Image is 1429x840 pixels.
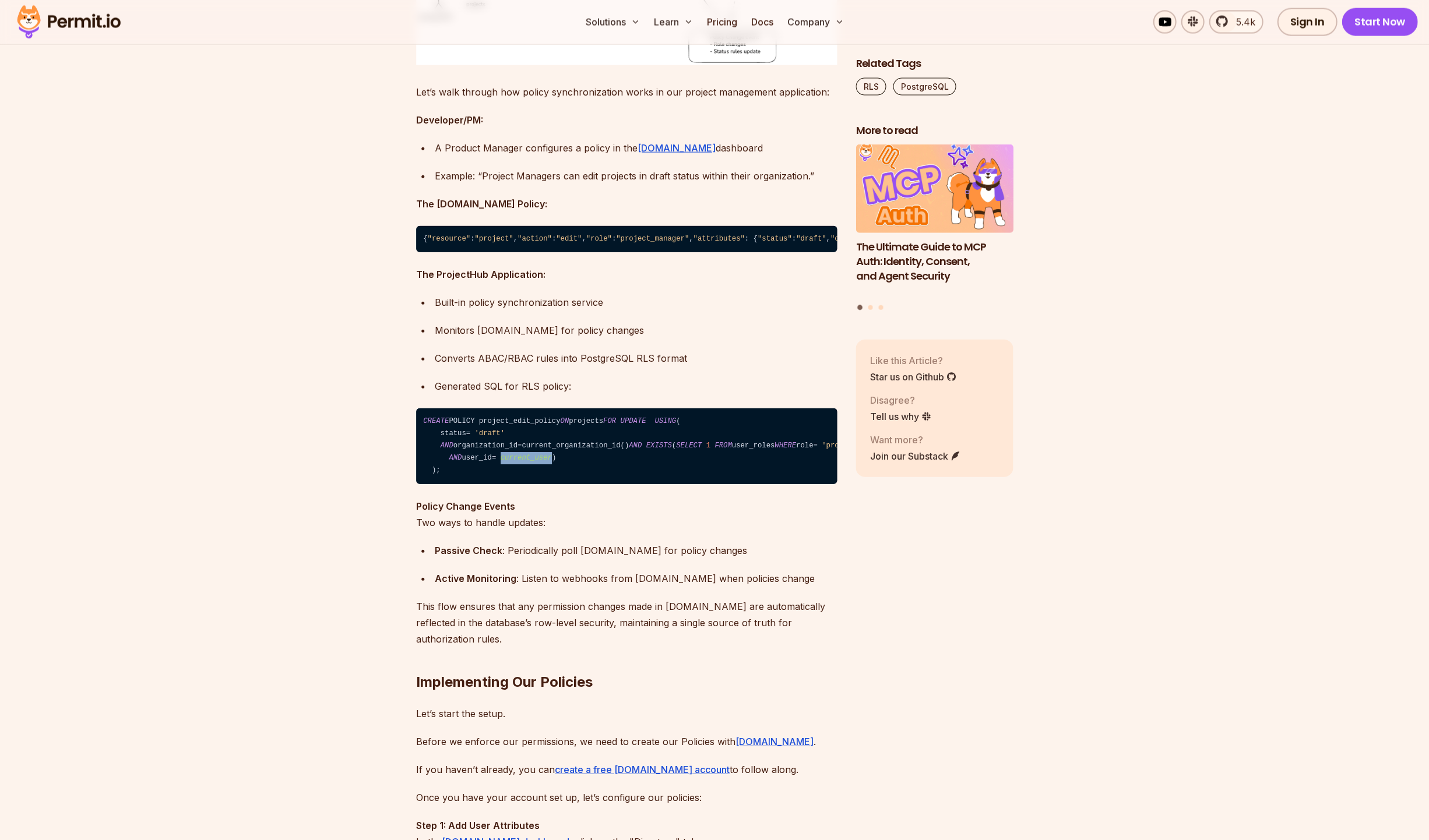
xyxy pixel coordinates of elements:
span: "organization_id" [830,235,903,243]
h2: Related Tags [856,56,1013,70]
span: AND [449,454,462,462]
span: USING [654,417,676,425]
strong: Step 1: Add User Attributes [416,820,540,831]
a: Tell us why [870,409,931,423]
img: Permit logo [12,2,126,42]
button: Company [783,10,849,34]
span: = [518,442,522,450]
div: Built-in policy synchronization service [435,294,837,310]
span: UPDATE [620,417,646,425]
div: Generated SQL for RLS policy: [435,378,837,394]
a: Join our Substack [870,449,960,463]
a: [DOMAIN_NAME] [638,142,716,154]
button: Go to slide 3 [878,305,883,309]
span: AND [629,442,642,450]
button: Solutions [581,10,645,34]
div: : Periodically poll [DOMAIN_NAME] for policy changes [435,542,837,559]
p: This flow ensures that any permission changes made in [DOMAIN_NAME] are automatically reflected i... [416,598,837,647]
strong: Policy Change Events [416,500,515,512]
strong: The ProjectHub Application: [416,269,545,280]
p: Like this Article? [870,353,956,367]
span: "resource" [428,235,471,243]
a: The Ultimate Guide to MCP Auth: Identity, Consent, and Agent SecurityThe Ultimate Guide to MCP Au... [856,144,1013,298]
img: The Ultimate Guide to MCP Auth: Identity, Consent, and Agent Security [856,144,1013,233]
code: { : , : , : , : { : , : }} [416,226,837,253]
div: : Listen to webhooks from [DOMAIN_NAME] when policies change [435,570,837,587]
a: Start Now [1342,8,1418,36]
button: Go to slide 2 [868,305,872,309]
strong: Developer/PM: [416,114,483,126]
span: AND [441,442,453,450]
span: FROM [714,442,731,450]
span: FOR [603,417,616,425]
a: [DOMAIN_NAME] [735,736,814,747]
p: Disagree? [870,393,931,407]
div: Converts ABAC/RBAC rules into PostgreSQL RLS format [435,350,837,366]
a: RLS [856,77,886,95]
a: Sign In [1277,8,1337,36]
span: 5.4k [1229,15,1255,29]
strong: Passive Check [435,545,502,556]
span: = [466,429,470,437]
div: Example: “Project Managers can edit projects in draft status within their organization.” [435,168,837,184]
button: Learn [649,10,698,34]
p: Let’s walk through how policy synchronization works in our project management application: [416,84,837,100]
button: Go to slide 1 [857,305,863,310]
h3: The Ultimate Guide to MCP Auth: Identity, Consent, and Agent Security [856,239,1013,283]
div: Posts [856,144,1013,312]
span: SELECT [676,442,702,450]
span: "role" [586,235,612,243]
li: 1 of 3 [856,144,1013,298]
h2: Implementing Our Policies [416,626,837,691]
span: current_user [501,454,552,462]
span: = [813,442,817,450]
p: Let’s start the setup. [416,705,837,722]
p: If you haven’t already, you can to follow along. [416,761,837,778]
code: POLICY project_edit_policy projects ( status organization_id current_organization_id() ( user_rol... [416,408,837,484]
a: 5.4k [1209,10,1263,34]
div: A Product Manager configures a policy in the dashboard [435,140,837,156]
span: "project" [474,235,513,243]
span: 'project_manager' [822,442,895,450]
a: create a free [DOMAIN_NAME] account [555,764,730,775]
span: "action" [518,235,552,243]
a: Docs [747,10,778,34]
span: = [492,454,496,462]
div: Monitors [DOMAIN_NAME] for policy changes [435,322,837,338]
span: "edit" [556,235,582,243]
a: Star us on Github [870,369,956,383]
h2: More to read [856,123,1013,137]
p: Want more? [870,432,960,446]
span: "status" [758,235,792,243]
strong: Active Monitoring [435,573,516,584]
strong: The [DOMAIN_NAME] Policy: [416,198,547,210]
span: "project_manager" [616,235,689,243]
span: "attributes" [693,235,744,243]
span: CREATE [423,417,449,425]
a: Pricing [702,10,742,34]
p: Two ways to handle updates: [416,498,837,531]
span: 1 [706,442,710,450]
span: 'draft' [474,429,504,437]
p: Once you have your account set up, let’s configure our policies: [416,789,837,806]
span: ON [561,417,569,425]
span: EXISTS [646,442,672,450]
p: Before we enforce our permissions, we need to create our Policies with . [416,733,837,750]
a: PostgreSQL [893,77,956,95]
span: WHERE [775,442,796,450]
span: "draft" [796,235,826,243]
